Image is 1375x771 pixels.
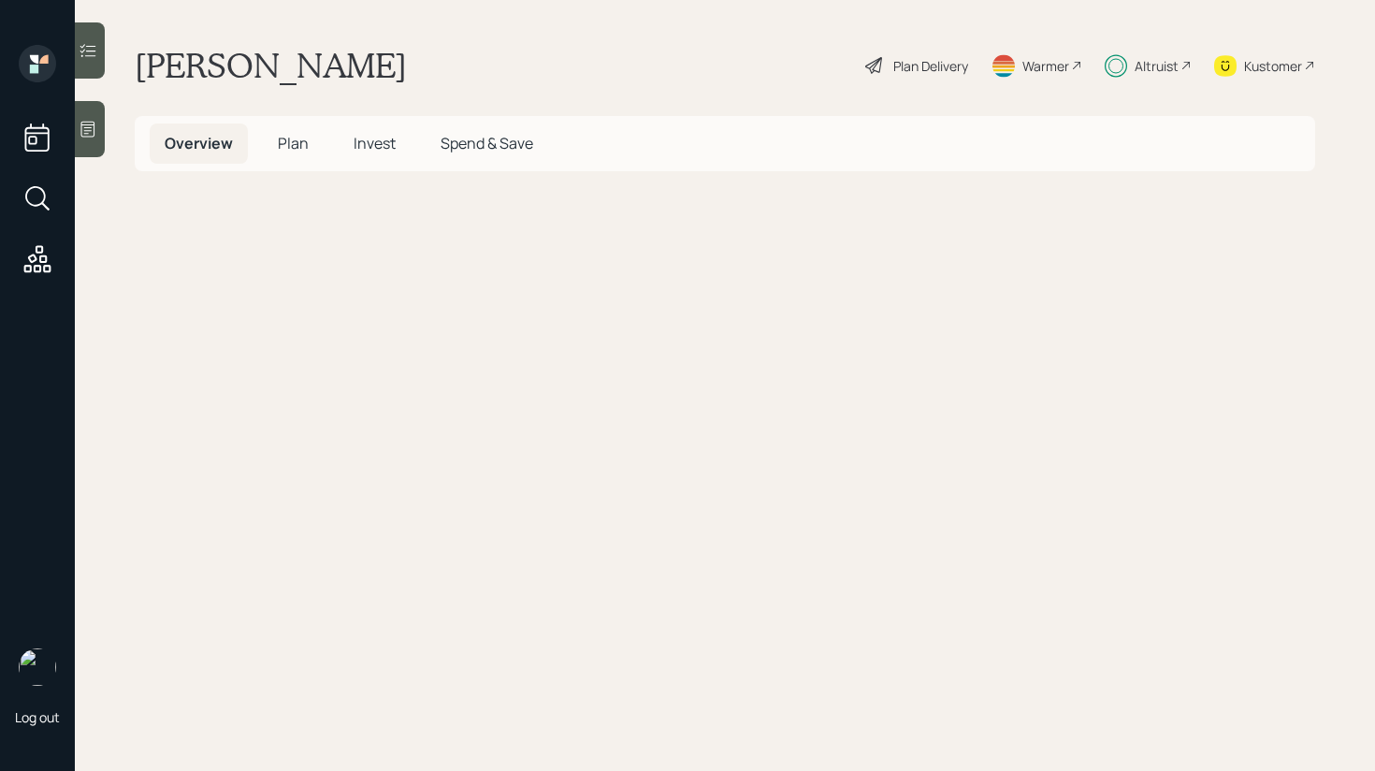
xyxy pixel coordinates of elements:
span: Overview [165,133,233,153]
div: Warmer [1022,56,1069,76]
h1: [PERSON_NAME] [135,45,407,86]
img: retirable_logo.png [19,648,56,686]
div: Kustomer [1244,56,1302,76]
div: Plan Delivery [893,56,968,76]
span: Plan [278,133,309,153]
div: Altruist [1135,56,1179,76]
span: Invest [354,133,396,153]
div: Log out [15,708,60,726]
span: Spend & Save [441,133,533,153]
